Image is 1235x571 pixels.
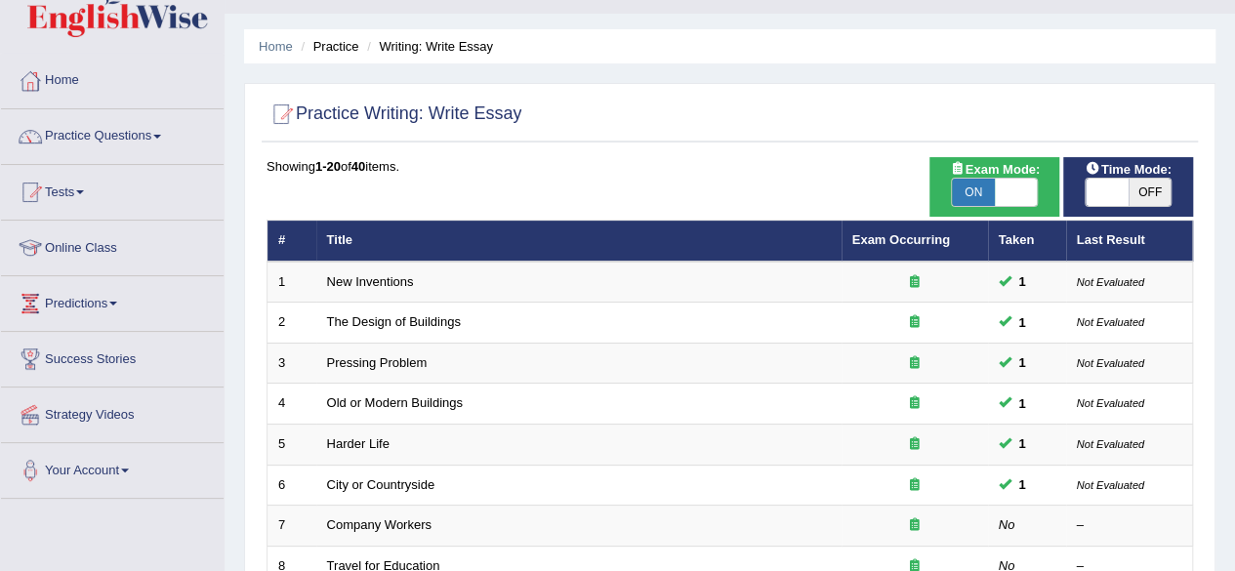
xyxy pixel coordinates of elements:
div: Show exams occurring in exams [929,157,1059,217]
th: Last Result [1066,221,1193,262]
a: Tests [1,165,224,214]
a: Company Workers [327,517,432,532]
th: # [268,221,316,262]
span: Time Mode: [1078,159,1179,180]
span: You can still take this question [1011,271,1034,292]
td: 2 [268,303,316,344]
small: Not Evaluated [1077,316,1144,328]
h2: Practice Writing: Write Essay [267,100,521,129]
a: The Design of Buildings [327,314,461,329]
span: You can still take this question [1011,312,1034,333]
td: 1 [268,262,316,303]
div: Exam occurring question [852,394,977,413]
span: OFF [1129,179,1172,206]
span: You can still take this question [1011,393,1034,414]
a: City or Countryside [327,477,435,492]
div: Exam occurring question [852,313,977,332]
div: Exam occurring question [852,435,977,454]
a: Harder Life [327,436,390,451]
div: Exam occurring question [852,354,977,373]
a: Exam Occurring [852,232,950,247]
li: Writing: Write Essay [362,37,493,56]
a: Old or Modern Buildings [327,395,463,410]
small: Not Evaluated [1077,276,1144,288]
a: Online Class [1,221,224,269]
small: Not Evaluated [1077,397,1144,409]
small: Not Evaluated [1077,479,1144,491]
th: Taken [988,221,1066,262]
div: Showing of items. [267,157,1193,176]
a: New Inventions [327,274,414,289]
div: – [1077,516,1182,535]
span: You can still take this question [1011,474,1034,495]
a: Your Account [1,443,224,492]
b: 1-20 [315,159,341,174]
small: Not Evaluated [1077,438,1144,450]
a: Practice Questions [1,109,224,158]
a: Success Stories [1,332,224,381]
a: Home [259,39,293,54]
a: Predictions [1,276,224,325]
em: No [999,517,1015,532]
small: Not Evaluated [1077,357,1144,369]
td: 5 [268,425,316,466]
td: 4 [268,384,316,425]
div: Exam occurring question [852,273,977,292]
li: Practice [296,37,358,56]
a: Home [1,54,224,102]
th: Title [316,221,842,262]
a: Strategy Videos [1,387,224,436]
a: Pressing Problem [327,355,428,370]
span: ON [952,179,995,206]
td: 6 [268,465,316,506]
td: 7 [268,506,316,547]
span: You can still take this question [1011,352,1034,373]
div: Exam occurring question [852,516,977,535]
td: 3 [268,343,316,384]
b: 40 [351,159,365,174]
div: Exam occurring question [852,476,977,495]
span: You can still take this question [1011,433,1034,454]
span: Exam Mode: [942,159,1048,180]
